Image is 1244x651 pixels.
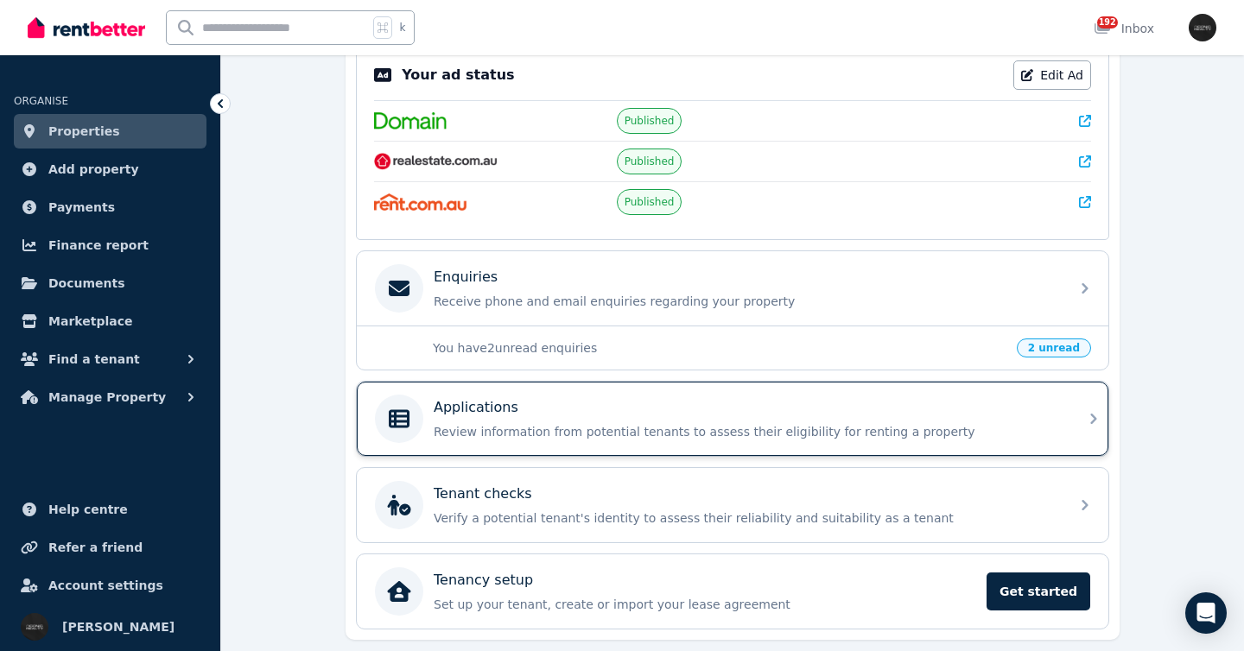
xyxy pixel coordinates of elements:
span: Find a tenant [48,349,140,370]
a: Account settings [14,568,206,603]
span: Add property [48,159,139,180]
a: Finance report [14,228,206,262]
img: Tim Troy [1189,14,1216,41]
div: Open Intercom Messenger [1185,592,1227,634]
div: Inbox [1094,20,1154,37]
span: Payments [48,197,115,218]
a: Tenant checksVerify a potential tenant's identity to assess their reliability and suitability as ... [357,468,1108,542]
p: Enquiries [434,267,498,288]
img: Domain.com.au [374,112,447,130]
a: Tenancy setupSet up your tenant, create or import your lease agreementGet started [357,554,1108,629]
button: Find a tenant [14,342,206,376]
span: Help centre [48,499,128,520]
p: Tenancy setup [434,570,533,591]
p: Your ad status [402,65,514,85]
span: k [399,21,405,35]
button: Manage Property [14,380,206,414]
span: Get started [987,572,1090,610]
p: Review information from potential tenants to assess their eligibility for renting a property [434,423,1059,440]
span: Finance report [48,235,149,256]
p: Set up your tenant, create or import your lease agreement [434,596,976,613]
a: Edit Ad [1013,60,1091,90]
span: Refer a friend [48,537,143,558]
a: Properties [14,114,206,149]
p: Tenant checks [434,484,532,504]
p: Verify a potential tenant's identity to assess their reliability and suitability as a tenant [434,509,1059,527]
a: Refer a friend [14,530,206,565]
a: ApplicationsReview information from potential tenants to assess their eligibility for renting a p... [357,382,1108,456]
a: Payments [14,190,206,224]
a: Marketplace [14,304,206,338]
a: Add property [14,152,206,186]
span: Manage Property [48,387,166,408]
span: 2 unread [1017,338,1091,357]
span: Properties [48,121,120,142]
img: Tim Troy [21,613,48,641]
span: Published [625,155,675,168]
img: RentBetter [28,15,145,41]
span: [PERSON_NAME] [62,616,175,637]
img: Rent.com.au [374,193,466,211]
a: EnquiriesReceive phone and email enquiries regarding your property [357,251,1108,325]
p: Applications [434,397,518,418]
p: You have 2 unread enquiries [433,339,1006,357]
a: Help centre [14,492,206,527]
span: ORGANISE [14,95,68,107]
span: Published [625,195,675,209]
span: Marketplace [48,311,132,332]
p: Receive phone and email enquiries regarding your property [434,293,1059,310]
span: Account settings [48,575,163,596]
span: Documents [48,273,125,294]
img: RealEstate.com.au [374,153,498,170]
a: Documents [14,266,206,300]
span: Published [625,114,675,128]
span: 192 [1097,16,1118,28]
